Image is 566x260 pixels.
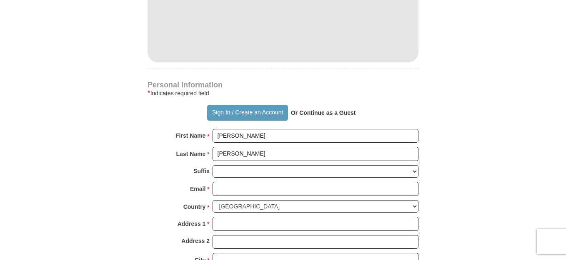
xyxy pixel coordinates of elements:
[190,183,205,195] strong: Email
[183,201,206,213] strong: Country
[193,165,210,177] strong: Suffix
[148,82,418,88] h4: Personal Information
[178,218,206,230] strong: Address 1
[175,130,205,141] strong: First Name
[207,105,288,121] button: Sign In / Create an Account
[181,235,210,247] strong: Address 2
[176,148,206,160] strong: Last Name
[291,109,356,116] strong: Or Continue as a Guest
[148,88,418,98] div: Indicates required field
